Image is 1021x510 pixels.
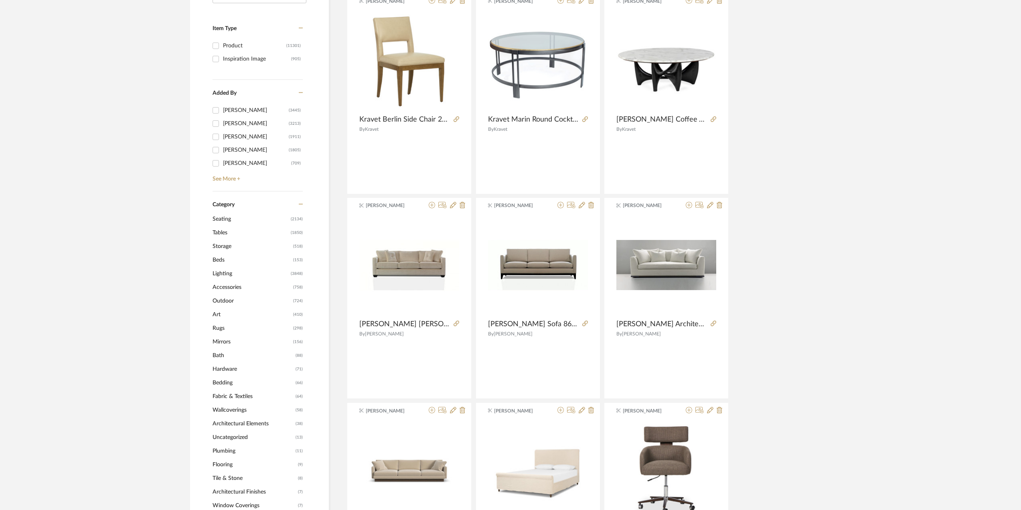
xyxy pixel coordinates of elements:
img: Nathan Anthony Architecte 96W38D36H [616,240,716,290]
span: (38) [296,417,303,430]
span: (2134) [291,213,303,226]
span: Mirrors [213,335,291,349]
span: Beds [213,253,291,267]
span: (58) [296,404,303,417]
span: [PERSON_NAME] [365,331,404,336]
span: Flooring [213,458,296,471]
span: Category [213,201,235,208]
span: (64) [296,390,303,403]
span: Art [213,308,291,321]
span: [PERSON_NAME] Coffee Table 51.25W31.5D17.5H #CQR-24598.BLKWHT.0 [616,115,707,124]
span: [PERSON_NAME] [623,407,673,415]
span: (13) [296,431,303,444]
span: Hardware [213,362,294,376]
img: Nathan Anthony Andrew Sofa 114W38D31H [359,445,459,496]
div: (1805) [289,144,301,156]
div: [PERSON_NAME] [223,157,291,170]
span: [PERSON_NAME] Sofa 86W36D33H [488,320,579,329]
div: [PERSON_NAME] [223,117,289,130]
span: Accessories [213,280,291,294]
span: Rugs [213,321,291,335]
span: By [488,127,494,132]
span: Lighting [213,267,289,280]
span: [PERSON_NAME] [622,331,661,336]
img: Kravet Jules Coffee Table 51.25W31.5D17.5H #CQR-24598.BLKWHT.0 [616,11,716,111]
span: (410) [293,308,303,321]
span: Added By [213,90,237,96]
div: Product [223,39,286,52]
span: [PERSON_NAME] [623,202,673,209]
span: Outdoor [213,294,291,308]
span: Kravet [494,127,507,132]
div: (3213) [289,117,301,130]
div: [PERSON_NAME] [223,130,289,143]
span: Item Type [213,26,237,31]
span: [PERSON_NAME] Architecte 96W38D36H [616,320,707,329]
span: Architectural Finishes [213,485,296,499]
span: Kravet [365,127,379,132]
span: Fabric & Textiles [213,390,294,403]
span: (11) [296,445,303,457]
a: See More + [211,170,303,183]
span: Architectural Elements [213,417,294,431]
span: Bedding [213,376,294,390]
span: Wallcoverings [213,403,294,417]
span: (1850) [291,226,303,239]
span: (518) [293,240,303,253]
div: (905) [291,53,301,65]
span: (9) [298,458,303,471]
span: [PERSON_NAME] [PERSON_NAME] Sofa 90W37D35H [359,320,450,329]
span: By [616,127,622,132]
span: By [488,331,494,336]
img: Kravet Marin Round Cocktail Table 40diam18H #MARIN/40RD.COCKTAIL.0 [488,11,588,111]
span: (71) [296,363,303,376]
span: Kravet [622,127,636,132]
div: (3445) [289,104,301,117]
span: (3848) [291,267,303,280]
span: (724) [293,295,303,307]
div: Inspiration Image [223,53,291,65]
img: Nathan Anthony Cici Sofa 86W36D33H [488,238,588,291]
span: (153) [293,254,303,266]
span: Bath [213,349,294,362]
div: (11301) [286,39,301,52]
div: (709) [291,157,301,170]
img: Nathan Anthony Elise Sofa 90W37D35H [359,238,459,291]
div: [PERSON_NAME] [223,144,289,156]
span: (758) [293,281,303,294]
span: [PERSON_NAME] [366,202,416,209]
span: (66) [296,376,303,389]
span: [PERSON_NAME] [494,331,533,336]
span: Seating [213,212,289,226]
div: (1911) [289,130,301,143]
span: Tables [213,226,289,240]
span: By [616,331,622,336]
span: (298) [293,322,303,335]
span: [PERSON_NAME] [366,407,416,415]
div: [PERSON_NAME] [223,104,289,117]
span: (7) [298,486,303,498]
span: By [359,127,365,132]
img: Kravet Berlin Side Chair 22.5W25D34H #H3811-D [359,11,459,111]
span: Uncategorized [213,431,294,444]
span: By [359,331,365,336]
span: Plumbing [213,444,294,458]
span: (88) [296,349,303,362]
span: Tile & Stone [213,471,296,485]
span: Storage [213,240,291,253]
span: Kravet Marin Round Cocktail Table 40diam18H #MARIN/40RD.COCKTAIL.0 [488,115,579,124]
span: [PERSON_NAME] [494,202,545,209]
span: Kravet Berlin Side Chair 22.5W25D34H #H3811-D [359,115,450,124]
span: (156) [293,335,303,348]
span: (8) [298,472,303,485]
span: [PERSON_NAME] [494,407,545,415]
